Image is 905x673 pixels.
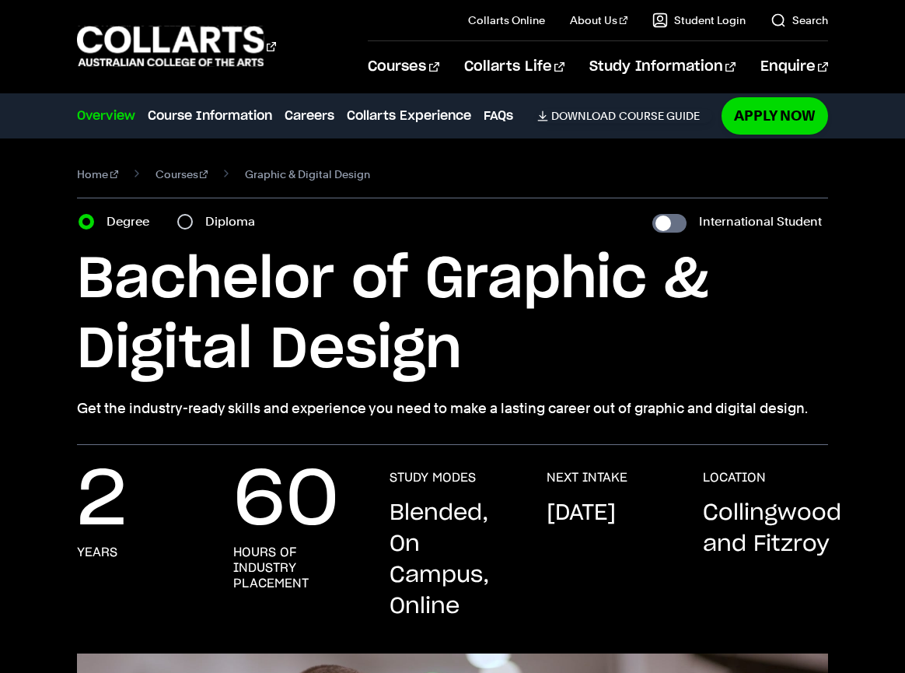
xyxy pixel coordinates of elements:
[285,107,334,125] a: Careers
[589,41,736,93] a: Study Information
[77,398,828,419] p: Get the industry-ready skills and experience you need to make a lasting career out of graphic and...
[468,12,545,28] a: Collarts Online
[233,545,358,591] h3: hours of industry placement
[77,107,135,125] a: Overview
[699,211,822,233] label: International Student
[77,545,117,560] h3: years
[464,41,564,93] a: Collarts Life
[347,107,471,125] a: Collarts Experience
[368,41,439,93] a: Courses
[570,12,627,28] a: About Us
[77,163,118,185] a: Home
[547,498,616,529] p: [DATE]
[722,97,828,134] a: Apply Now
[77,24,276,68] div: Go to homepage
[703,470,766,485] h3: LOCATION
[205,211,264,233] label: Diploma
[390,498,515,622] p: Blended, On Campus, Online
[148,107,272,125] a: Course Information
[537,109,712,123] a: DownloadCourse Guide
[155,163,208,185] a: Courses
[703,498,841,560] p: Collingwood and Fitzroy
[245,163,370,185] span: Graphic & Digital Design
[547,470,627,485] h3: NEXT INTAKE
[390,470,476,485] h3: STUDY MODES
[760,41,828,93] a: Enquire
[484,107,513,125] a: FAQs
[770,12,828,28] a: Search
[652,12,746,28] a: Student Login
[551,109,616,123] span: Download
[107,211,159,233] label: Degree
[77,470,127,532] p: 2
[77,245,828,385] h1: Bachelor of Graphic & Digital Design
[233,470,339,532] p: 60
